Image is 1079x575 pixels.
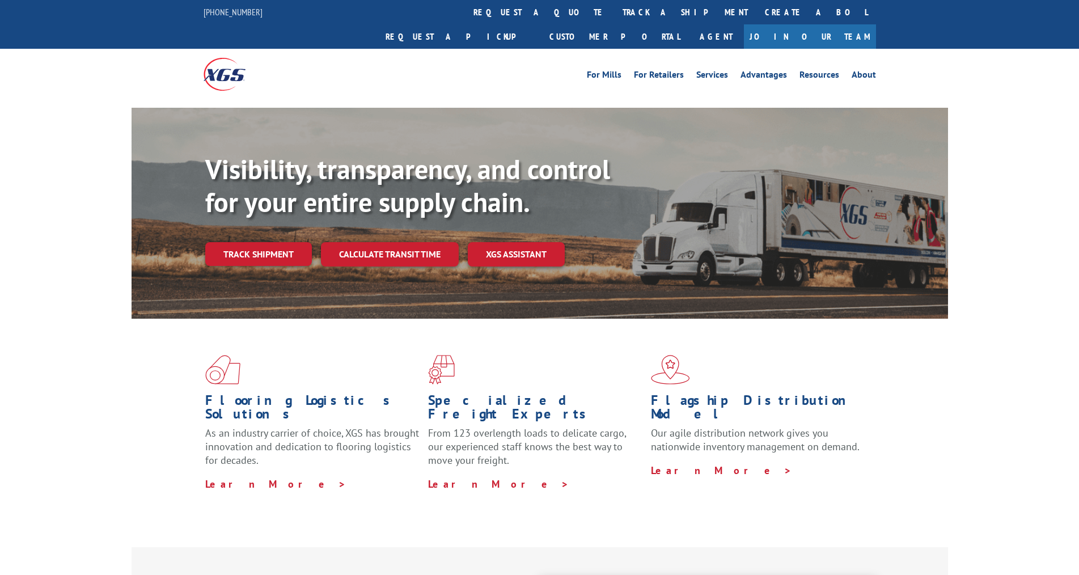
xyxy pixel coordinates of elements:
[205,242,312,266] a: Track shipment
[688,24,744,49] a: Agent
[428,477,569,491] a: Learn More >
[377,24,541,49] a: Request a pickup
[205,151,610,219] b: Visibility, transparency, and control for your entire supply chain.
[651,426,860,453] span: Our agile distribution network gives you nationwide inventory management on demand.
[651,464,792,477] a: Learn More >
[205,355,240,384] img: xgs-icon-total-supply-chain-intelligence-red
[205,477,346,491] a: Learn More >
[428,426,642,477] p: From 123 overlength loads to delicate cargo, our experienced staff knows the best way to move you...
[799,70,839,83] a: Resources
[468,242,565,267] a: XGS ASSISTANT
[634,70,684,83] a: For Retailers
[587,70,621,83] a: For Mills
[741,70,787,83] a: Advantages
[852,70,876,83] a: About
[651,355,690,384] img: xgs-icon-flagship-distribution-model-red
[428,355,455,384] img: xgs-icon-focused-on-flooring-red
[204,6,263,18] a: [PHONE_NUMBER]
[541,24,688,49] a: Customer Portal
[651,394,865,426] h1: Flagship Distribution Model
[428,394,642,426] h1: Specialized Freight Experts
[744,24,876,49] a: Join Our Team
[321,242,459,267] a: Calculate transit time
[696,70,728,83] a: Services
[205,426,419,467] span: As an industry carrier of choice, XGS has brought innovation and dedication to flooring logistics...
[205,394,420,426] h1: Flooring Logistics Solutions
